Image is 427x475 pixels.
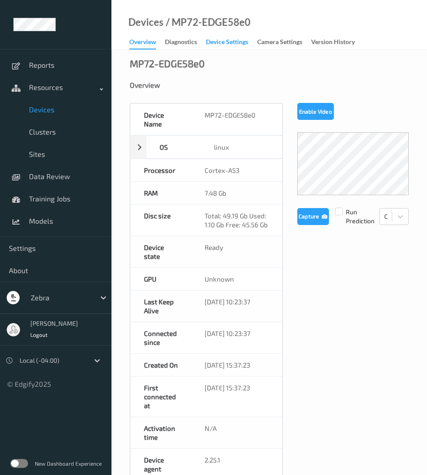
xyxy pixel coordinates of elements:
[130,135,283,159] div: OSlinux
[165,36,206,49] a: Diagnostics
[131,354,191,376] div: Created On
[164,18,250,27] div: / MP72-EDGE58e0
[129,37,156,49] div: Overview
[191,104,282,135] div: MP72-EDGE58e0
[130,81,409,90] div: Overview
[131,377,191,417] div: First connected at
[191,417,282,448] div: N/A
[191,205,282,236] div: Total: 49.19 Gb Used: 1.10 Gb Free: 45.56 Gb
[131,322,191,353] div: Connected since
[311,36,364,49] a: Version History
[257,36,311,49] a: Camera Settings
[131,205,191,236] div: Disc size
[257,37,302,49] div: Camera Settings
[131,291,191,322] div: Last Keep Alive
[165,37,197,49] div: Diagnostics
[131,104,191,135] div: Device Name
[191,236,282,267] div: Ready
[206,36,257,49] a: Device Settings
[131,236,191,267] div: Device state
[191,159,282,181] div: Cortex-A53
[297,208,329,225] button: Capture
[191,377,282,417] div: [DATE] 15:37:23
[191,291,282,322] div: [DATE] 10:23:37
[311,37,355,49] div: Version History
[130,59,205,68] div: MP72-EDGE58e0
[206,37,248,49] div: Device Settings
[129,36,165,49] a: Overview
[146,136,201,158] div: OS
[191,354,282,376] div: [DATE] 15:37:23
[201,136,282,158] div: linux
[131,268,191,290] div: GPU
[191,322,282,353] div: [DATE] 10:23:37
[128,18,164,27] a: Devices
[329,208,379,225] span: Run Prediction
[131,159,191,181] div: Processor
[131,182,191,204] div: RAM
[131,417,191,448] div: Activation time
[191,268,282,290] div: Unknown
[191,182,282,204] div: 7.48 Gb
[297,103,334,120] button: Enable Video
